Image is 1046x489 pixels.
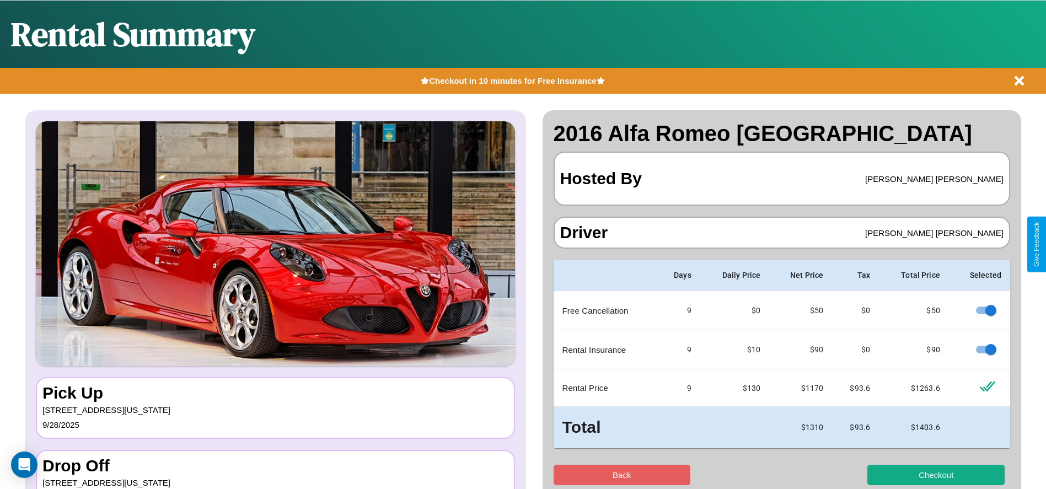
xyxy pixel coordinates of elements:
td: 9 [657,291,700,330]
td: $ 50 [769,291,832,330]
td: $0 [832,291,879,330]
p: [STREET_ADDRESS][US_STATE] [42,402,508,417]
h3: Drop Off [42,456,508,475]
h1: Rental Summary [11,12,255,57]
th: Days [657,260,700,291]
td: $ 93.6 [832,407,879,448]
td: $ 1263.6 [879,369,949,407]
td: $0 [832,330,879,369]
td: 9 [657,369,700,407]
div: Open Intercom Messenger [11,452,37,478]
button: Checkout [867,465,1005,485]
td: $ 90 [769,330,832,369]
th: Total Price [879,260,949,291]
p: Rental Price [562,380,648,395]
td: $0 [700,291,769,330]
h3: Total [562,416,648,439]
td: $ 90 [879,330,949,369]
b: Checkout in 10 minutes for Free Insurance [429,76,596,85]
p: Free Cancellation [562,303,648,318]
td: $ 1403.6 [879,407,949,448]
th: Daily Price [700,260,769,291]
td: $ 1170 [769,369,832,407]
p: Rental Insurance [562,342,648,357]
th: Tax [832,260,879,291]
h3: Pick Up [42,384,508,402]
p: [PERSON_NAME] [PERSON_NAME] [865,171,1004,186]
th: Net Price [769,260,832,291]
h3: Hosted By [560,158,642,199]
div: Give Feedback [1033,222,1040,267]
p: [PERSON_NAME] [PERSON_NAME] [865,225,1004,240]
button: Back [554,465,691,485]
td: $ 50 [879,291,949,330]
td: 9 [657,330,700,369]
td: $ 130 [700,369,769,407]
h3: Driver [560,223,608,242]
td: $10 [700,330,769,369]
td: $ 1310 [769,407,832,448]
h2: 2016 Alfa Romeo [GEOGRAPHIC_DATA] [554,121,1011,146]
p: 9 / 28 / 2025 [42,417,508,432]
td: $ 93.6 [832,369,879,407]
table: simple table [554,260,1011,448]
th: Selected [949,260,1010,291]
